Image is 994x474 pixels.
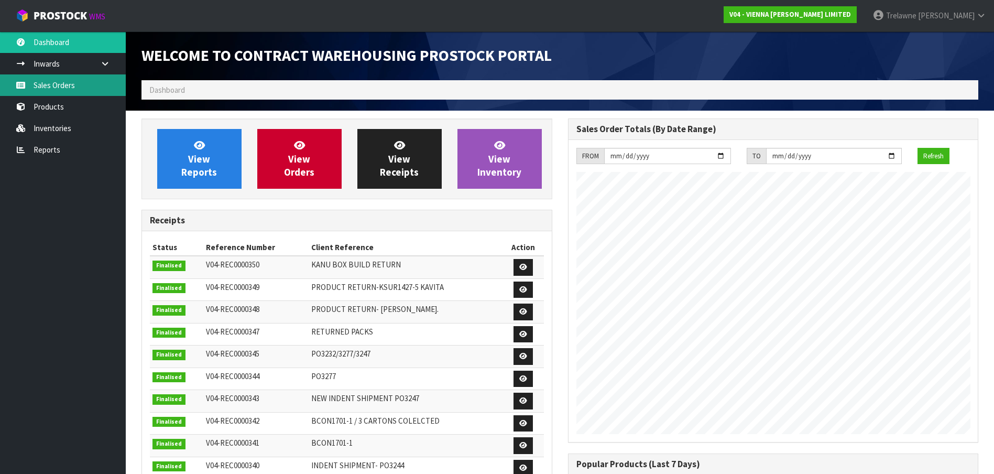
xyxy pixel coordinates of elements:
span: INDENT SHIPMENT- PO3244 [311,460,404,470]
span: ProStock [34,9,87,23]
a: ViewOrders [257,129,342,189]
a: ViewReceipts [357,129,442,189]
span: Finalised [152,305,185,316]
span: V04-REC0000345 [206,349,259,359]
a: ViewReports [157,129,242,189]
span: Finalised [152,283,185,294]
th: Reference Number [203,239,308,256]
span: V04-REC0000347 [206,327,259,337]
span: V04-REC0000350 [206,260,259,270]
span: PRODUCT RETURN-KSUR1427-5 KAVITA [311,282,444,292]
h3: Popular Products (Last 7 Days) [576,459,970,469]
button: Refresh [917,148,949,165]
span: KANU BOX BUILD RETURN [311,260,401,270]
span: V04-REC0000348 [206,304,259,314]
span: View Orders [284,139,314,178]
a: ViewInventory [457,129,542,189]
span: Finalised [152,261,185,271]
span: V04-REC0000340 [206,460,259,470]
span: V04-REC0000342 [206,416,259,426]
strong: V04 - VIENNA [PERSON_NAME] LIMITED [729,10,851,19]
span: V04-REC0000341 [206,438,259,448]
span: Finalised [152,372,185,383]
span: PO3232/3277/3247 [311,349,370,359]
div: FROM [576,148,604,165]
th: Action [503,239,544,256]
h3: Receipts [150,216,544,225]
h3: Sales Order Totals (By Date Range) [576,124,970,134]
span: Finalised [152,439,185,449]
span: Finalised [152,394,185,405]
span: View Receipts [380,139,419,178]
span: [PERSON_NAME] [918,10,975,20]
th: Client Reference [309,239,503,256]
span: Welcome to Contract Warehousing ProStock Portal [141,46,552,65]
span: Finalised [152,350,185,360]
img: cube-alt.png [16,9,29,22]
span: NEW INDENT SHIPMENT PO3247 [311,393,419,403]
span: V04-REC0000349 [206,282,259,292]
span: V04-REC0000344 [206,371,259,381]
span: Finalised [152,461,185,472]
span: RETURNED PACKS [311,327,373,337]
span: Trelawne [886,10,916,20]
div: TO [747,148,766,165]
small: WMS [89,12,105,21]
span: View Reports [181,139,217,178]
span: PRODUCT RETURN- [PERSON_NAME]. [311,304,439,314]
span: BCON1701-1 / 3 CARTONS COLELCTED [311,416,440,426]
span: V04-REC0000343 [206,393,259,403]
th: Status [150,239,203,256]
span: Finalised [152,417,185,427]
span: View Inventory [477,139,521,178]
span: BCON1701-1 [311,438,353,448]
span: PO3277 [311,371,336,381]
span: Finalised [152,328,185,338]
span: Dashboard [149,85,185,95]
